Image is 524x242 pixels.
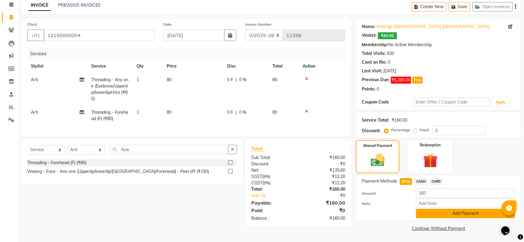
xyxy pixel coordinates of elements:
[298,167,350,174] div: ₹135.60
[362,42,515,48] div: No Active Membership
[251,174,262,179] span: SGST
[31,110,38,115] span: Arti
[377,86,379,92] div: 0
[28,48,350,59] div: Services
[362,42,388,48] div: Membership:
[269,59,299,73] th: Total
[91,77,128,101] span: Threading - Any one (Eyebrow/Upperlip/lowerlip/chin) (₹80)
[272,110,277,115] span: 80
[419,151,442,170] img: _gift.svg
[298,186,350,193] div: ₹160.00
[357,191,411,196] label: Amount:
[420,142,441,148] label: Redemption
[247,207,298,214] div: Paid:
[247,167,298,174] div: Net:
[298,199,350,206] div: ₹160.00
[420,127,429,133] label: Fixed
[247,174,298,180] div: ( )
[388,59,390,65] div: 0
[363,143,392,148] label: Manual Payment
[430,178,443,185] span: CARD
[362,178,397,184] span: Payment Methods
[298,207,350,214] div: ₹0
[236,109,237,116] span: |
[264,180,269,185] span: 9%
[247,180,298,186] div: ( )
[239,77,246,83] span: 0 %
[31,77,38,82] span: Arti
[251,145,265,152] span: Total
[137,110,139,115] span: 1
[263,174,269,179] span: 9%
[251,180,262,186] span: CGST
[492,98,509,107] button: Apply
[416,189,515,198] input: Amount
[414,178,427,185] span: CASH
[298,174,350,180] div: ₹12.20
[137,77,139,82] span: 1
[247,186,298,193] div: Total:
[167,110,172,115] span: 80
[416,199,515,208] input: Add Note
[357,201,411,206] label: Note:
[236,77,237,83] span: |
[167,77,172,82] span: 80
[27,30,44,41] button: +91
[391,127,410,133] label: Percentage
[27,160,86,166] div: Threading - Forehead (F) (₹80)
[223,59,269,73] th: Disc
[378,32,397,39] span: ₹40.00
[472,2,513,11] button: Open Invoices
[298,161,350,167] div: ₹0
[413,97,489,107] input: Enter Offer / Coupon Code
[362,24,375,30] div: Name:
[362,86,375,92] div: Points:
[110,145,228,154] input: Search or Scan
[412,77,423,84] button: Pay
[362,128,381,134] div: Discount:
[58,2,101,8] a: PREVIOUS INVOICES
[362,117,389,123] div: Service Total:
[362,32,377,39] div: Wallet:
[391,77,411,84] span: ₹5,380.00
[247,154,298,161] div: Sub Total:
[362,59,387,65] div: Card on file:
[27,22,37,27] label: Client
[383,68,396,74] div: [DATE]
[362,68,382,74] div: Last Visit:
[416,209,515,218] button: Add Payment
[362,50,386,57] div: Total Visits:
[392,117,407,123] div: ₹160.00
[298,180,350,186] div: ₹12.20
[366,152,389,168] img: _cash.svg
[245,22,272,27] label: Invoice Number
[163,59,223,73] th: Price
[499,218,518,236] iframe: chat widget
[362,77,390,84] div: Previous Due:
[449,2,470,11] button: Save
[387,50,394,57] div: 630
[27,59,88,73] th: Stylist
[362,99,413,105] div: Coupon Code
[298,154,350,161] div: ₹160.00
[239,109,246,116] span: 0 %
[247,161,298,167] div: Discount:
[133,59,163,73] th: Qty
[43,30,154,41] input: Search by Name/Mobile/Email/Code
[163,22,172,27] label: Date
[400,178,412,185] span: GPay
[88,59,133,73] th: Service
[357,225,520,232] a: Continue Without Payment
[27,168,209,175] div: Waxing - Face - Any one (Upperlip/lowerlip/[GEOGRAPHIC_DATA]/Forehead) - Peel off (₹150)
[412,2,446,11] button: Create New
[227,109,233,116] span: 0 F
[307,193,350,199] div: ₹0
[247,193,307,199] a: Add Tip
[299,59,345,73] th: Action
[377,24,489,30] a: Belange [DEMOGRAPHIC_DATA] [DEMOGRAPHIC_DATA]
[91,110,128,121] span: Threading - Forehead (F) (₹80)
[247,199,298,206] div: Payable:
[227,77,233,83] span: 0 F
[247,215,298,221] div: Balance :
[298,215,350,221] div: ₹160.00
